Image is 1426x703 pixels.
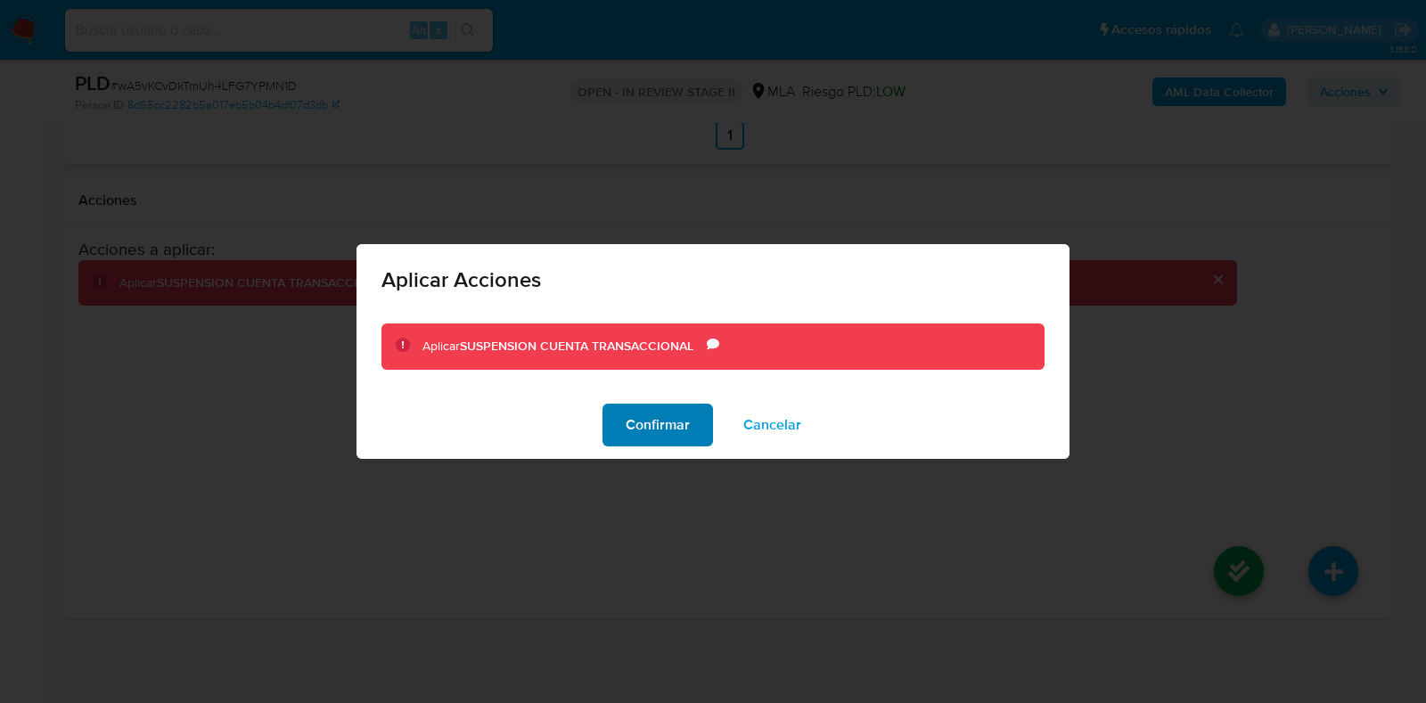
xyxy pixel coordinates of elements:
span: Confirmar [626,405,690,445]
div: Aplicar [422,338,707,356]
button: Cancelar [720,404,824,446]
span: Cancelar [743,405,801,445]
span: Aplicar Acciones [381,269,1045,290]
button: Confirmar [602,404,713,446]
b: SUSPENSION CUENTA TRANSACCIONAL [460,337,693,355]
